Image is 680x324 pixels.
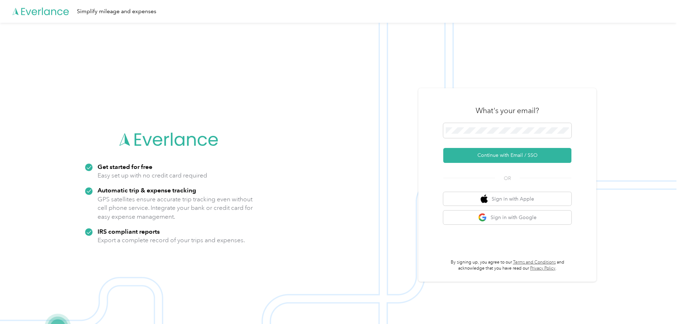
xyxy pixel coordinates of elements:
[476,106,539,116] h3: What's your email?
[443,211,571,224] button: google logoSign in with Google
[478,213,487,222] img: google logo
[98,186,196,194] strong: Automatic trip & expense tracking
[481,195,488,203] img: apple logo
[98,195,253,221] p: GPS satellites ensure accurate trip tracking even without cell phone service. Integrate your bank...
[495,175,520,182] span: OR
[98,163,152,170] strong: Get started for free
[77,7,156,16] div: Simplify mileage and expenses
[443,192,571,206] button: apple logoSign in with Apple
[443,148,571,163] button: Continue with Email / SSO
[443,259,571,272] p: By signing up, you agree to our and acknowledge that you have read our .
[98,228,160,235] strong: IRS compliant reports
[513,260,556,265] a: Terms and Conditions
[98,236,245,245] p: Export a complete record of your trips and expenses.
[98,171,207,180] p: Easy set up with no credit card required
[530,266,555,271] a: Privacy Policy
